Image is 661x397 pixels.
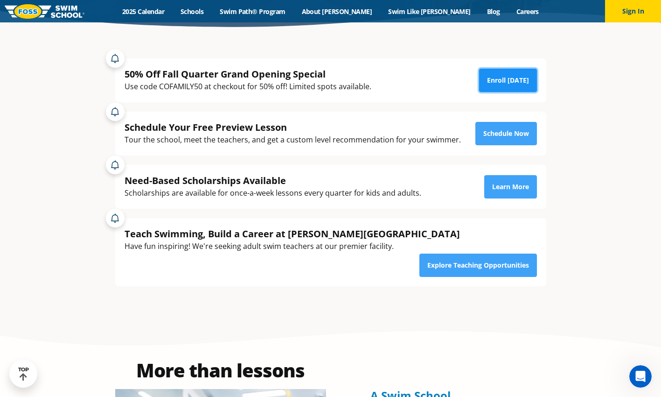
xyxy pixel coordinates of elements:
[5,4,84,19] img: FOSS Swim School Logo
[479,69,537,92] a: Enroll [DATE]
[125,80,371,93] div: Use code COFAMILY50 at checkout for 50% off! Limited spots available.
[125,68,371,80] div: 50% Off Fall Quarter Grand Opening Special
[419,254,537,277] a: Explore Teaching Opportunities
[125,227,460,240] div: Teach Swimming, Build a Career at [PERSON_NAME][GEOGRAPHIC_DATA]
[212,7,293,16] a: Swim Path® Program
[125,240,460,253] div: Have fun inspiring! We're seeking adult swim teachers at our premier facility.
[629,365,652,388] iframe: Intercom live chat
[125,134,461,146] div: Tour the school, meet the teachers, and get a custom level recommendation for your swimmer.
[380,7,479,16] a: Swim Like [PERSON_NAME]
[115,361,326,380] h2: More than lessons
[125,174,421,187] div: Need-Based Scholarships Available
[293,7,380,16] a: About [PERSON_NAME]
[173,7,212,16] a: Schools
[18,367,29,381] div: TOP
[125,187,421,199] div: Scholarships are available for once-a-week lessons every quarter for kids and adults.
[479,7,508,16] a: Blog
[475,122,537,145] a: Schedule Now
[508,7,547,16] a: Careers
[484,175,537,198] a: Learn More
[114,7,173,16] a: 2025 Calendar
[125,121,461,134] div: Schedule Your Free Preview Lesson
